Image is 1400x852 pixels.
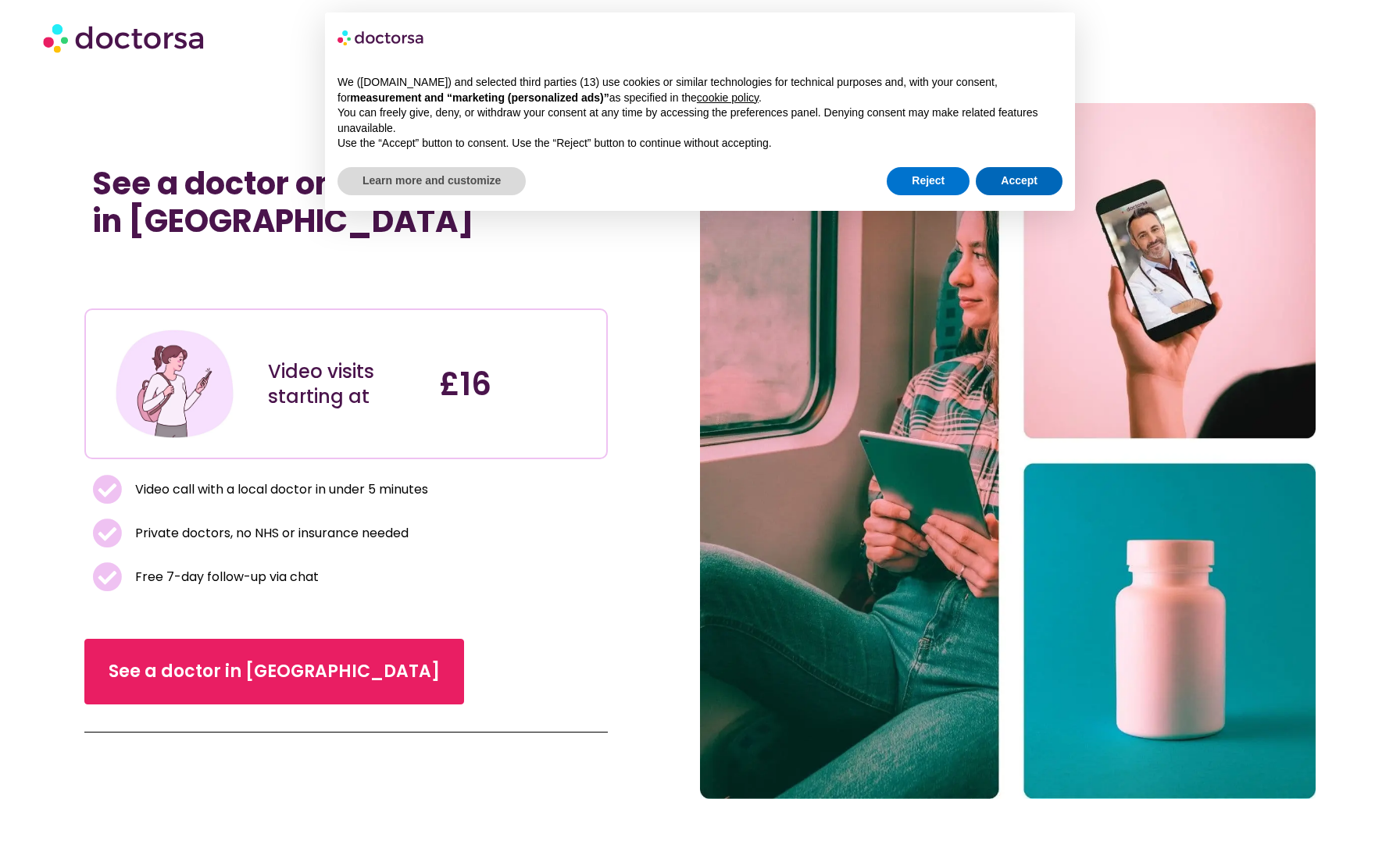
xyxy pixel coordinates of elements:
img: Illustration depicting a young woman in a casual outfit, engaged with her smartphone. She has a p... [112,322,237,446]
button: Learn more and customize [337,167,526,195]
strong: measurement and “marketing (personalized ads)” [350,91,609,104]
iframe: Customer reviews powered by Trustpilot [92,274,600,293]
span: Free 7-day follow-up via chat [131,566,319,588]
p: We ([DOMAIN_NAME]) and selected third parties (13) use cookies or similar technologies for techni... [337,75,1062,105]
h1: See a doctor online in minutes in [GEOGRAPHIC_DATA] [92,165,600,240]
button: Reject [887,167,970,195]
div: Video visits starting at [268,359,423,409]
span: Video call with a local doctor in under 5 minutes [131,479,428,501]
p: You can freely give, deny, or withdraw your consent at any time by accessing the preferences pane... [337,105,1062,136]
button: Accept [976,167,1062,195]
h4: £16 [439,365,595,403]
a: cookie policy [697,91,759,104]
p: Use the “Accept” button to consent. Use the “Reject” button to continue without accepting. [337,136,1062,152]
iframe: Customer reviews powered by Trustpilot [92,255,327,274]
span: Private doctors, no NHS or insurance needed [131,522,409,544]
a: See a doctor in [GEOGRAPHIC_DATA] [84,639,464,704]
span: See a doctor in [GEOGRAPHIC_DATA] [109,659,440,684]
img: logo [337,25,425,50]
